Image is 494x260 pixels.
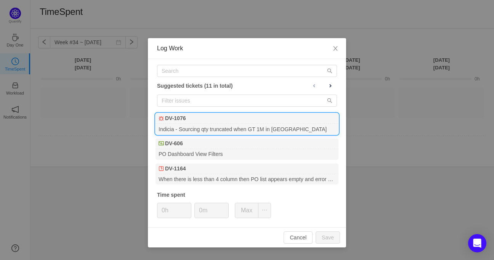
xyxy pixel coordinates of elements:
i: icon: search [327,98,332,103]
b: DV-606 [165,140,183,148]
button: Max [235,203,258,218]
div: Suggested tickets (11 in total) [157,81,337,91]
b: DV-1076 [165,114,186,122]
div: When there is less than 4 column then PO list appears empty and error appears in console [156,174,338,185]
div: PO Dashboard View Filters [156,149,338,159]
img: Defect [159,166,164,171]
b: DV-1164 [165,165,186,173]
i: icon: close [332,45,338,51]
input: Search [157,65,337,77]
img: Bug - Client [159,116,164,121]
button: icon: ellipsis [258,203,271,218]
i: icon: search [327,68,332,74]
div: Indicia - Sourcing qty truncated when GT 1M in [GEOGRAPHIC_DATA] [156,124,338,134]
div: Open Intercom Messenger [468,234,486,252]
input: Filter issues [157,95,337,107]
div: Time spent [157,191,337,199]
button: Cancel [284,231,313,244]
button: Save [316,231,340,244]
div: Log Work [157,44,337,53]
img: Feature Request - Client [159,141,164,146]
button: Close [325,38,346,59]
